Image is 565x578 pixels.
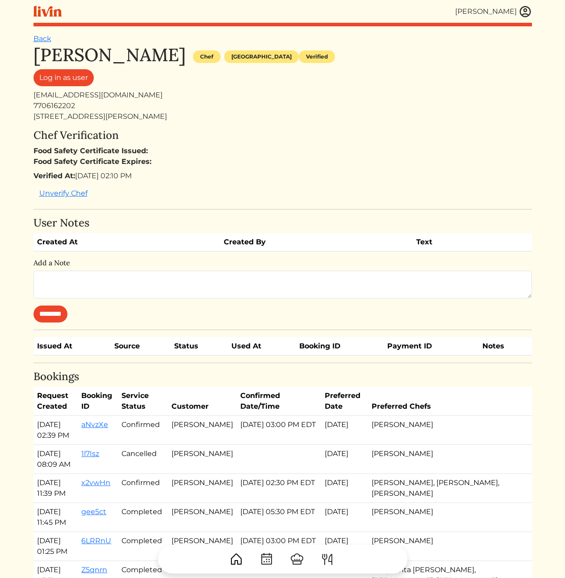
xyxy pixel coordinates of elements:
[111,337,171,356] th: Source
[33,444,78,473] td: [DATE] 08:09 AM
[368,444,525,473] td: [PERSON_NAME]
[33,387,78,416] th: Request Created
[368,387,525,416] th: Preferred Chefs
[321,532,368,561] td: [DATE]
[479,337,532,356] th: Notes
[368,503,525,532] td: [PERSON_NAME]
[413,233,504,251] th: Text
[81,507,106,516] a: gee5ct
[33,473,78,503] td: [DATE] 11:39 PM
[118,473,168,503] td: Confirmed
[290,552,304,566] img: ChefHat-a374fb509e4f37eb0702ca99f5f64f3b6956810f32a249b33092029f8484b388.svg
[81,420,108,429] a: aNvzXe
[368,532,525,561] td: [PERSON_NAME]
[118,444,168,473] td: Cancelled
[33,101,532,111] div: 7706162202
[237,532,321,561] td: [DATE] 03:00 PM EDT
[33,370,532,383] h4: Bookings
[81,536,111,545] a: 6LRRnU
[33,217,532,230] h4: User Notes
[237,415,321,444] td: [DATE] 03:00 PM EDT
[321,415,368,444] td: [DATE]
[168,444,237,473] td: [PERSON_NAME]
[321,473,368,503] td: [DATE]
[299,50,335,63] div: Verified
[321,503,368,532] td: [DATE]
[33,157,151,166] strong: Food Safety Certificate Expires:
[33,337,111,356] th: Issued At
[81,449,99,458] a: 1l7Isz
[455,6,517,17] div: [PERSON_NAME]
[78,387,117,416] th: Booking ID
[171,337,228,356] th: Status
[33,185,93,202] button: Unverify Chef
[168,503,237,532] td: [PERSON_NAME]
[118,415,168,444] td: Confirmed
[33,111,532,122] div: [STREET_ADDRESS][PERSON_NAME]
[321,387,368,416] th: Preferred Date
[33,233,221,251] th: Created At
[33,44,186,66] h1: [PERSON_NAME]
[220,233,413,251] th: Created By
[33,172,75,180] strong: Verified At:
[193,50,221,63] div: Chef
[168,473,237,503] td: [PERSON_NAME]
[33,532,78,561] td: [DATE] 01:25 PM
[519,5,532,18] img: user_account-e6e16d2ec92f44fc35f99ef0dc9cddf60790bfa021a6ecb1c896eb5d2907b31c.svg
[33,129,532,142] h4: Chef Verification
[228,337,296,356] th: Used At
[237,473,321,503] td: [DATE] 02:30 PM EDT
[118,532,168,561] td: Completed
[368,473,525,503] td: [PERSON_NAME], [PERSON_NAME], [PERSON_NAME]
[384,337,478,356] th: Payment ID
[33,503,78,532] td: [DATE] 11:45 PM
[321,444,368,473] td: [DATE]
[237,387,321,416] th: Confirmed Date/Time
[33,69,94,86] a: Log in as user
[81,565,107,574] a: Z5qnrn
[224,50,299,63] div: [GEOGRAPHIC_DATA]
[168,387,237,416] th: Customer
[118,503,168,532] td: Completed
[33,34,51,43] a: Back
[168,415,237,444] td: [PERSON_NAME]
[229,552,243,566] img: House-9bf13187bcbb5817f509fe5e7408150f90897510c4275e13d0d5fca38e0b5951.svg
[33,6,62,17] img: livin-logo-a0d97d1a881af30f6274990eb6222085a2533c92bbd1e4f22c21b4f0d0e3210c.svg
[33,171,532,181] div: [DATE] 02:10 PM
[237,503,321,532] td: [DATE] 05:30 PM EDT
[81,478,110,487] a: x2vwHn
[118,387,168,416] th: Service Status
[368,415,525,444] td: [PERSON_NAME]
[33,90,532,101] div: [EMAIL_ADDRESS][DOMAIN_NAME]
[33,147,148,155] strong: Food Safety Certificate Issued:
[168,532,237,561] td: [PERSON_NAME]
[320,552,335,566] img: ForkKnife-55491504ffdb50bab0c1e09e7649658475375261d09fd45db06cec23bce548bf.svg
[33,415,78,444] td: [DATE] 02:39 PM
[259,552,274,566] img: CalendarDots-5bcf9d9080389f2a281d69619e1c85352834be518fbc73d9501aef674afc0d57.svg
[33,259,532,267] h6: Add a Note
[296,337,384,356] th: Booking ID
